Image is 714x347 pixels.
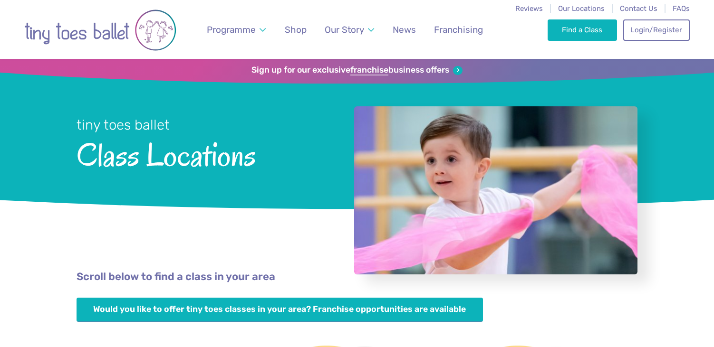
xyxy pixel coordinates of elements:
[24,6,176,54] img: tiny toes ballet
[350,65,388,75] strong: franchise
[558,4,605,13] a: Our Locations
[388,19,420,41] a: News
[325,24,364,35] span: Our Story
[280,19,311,41] a: Shop
[620,4,657,13] a: Contact Us
[548,19,618,40] a: Find a Class
[207,24,256,35] span: Programme
[320,19,379,41] a: Our Story
[285,24,307,35] span: Shop
[77,270,637,284] p: Scroll below to find a class in your area
[430,19,488,41] a: Franchising
[393,24,416,35] span: News
[77,298,483,322] a: Would you like to offer tiny toes classes in your area? Franchise opportunities are available
[623,19,690,40] a: Login/Register
[251,65,462,75] a: Sign up for our exclusivefranchisebusiness offers
[77,117,170,133] small: tiny toes ballet
[515,4,543,13] a: Reviews
[673,4,690,13] a: FAQs
[77,134,329,173] span: Class Locations
[434,24,483,35] span: Franchising
[203,19,270,41] a: Programme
